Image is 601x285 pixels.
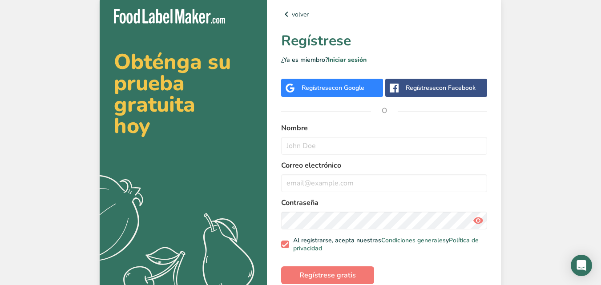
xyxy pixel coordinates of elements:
h2: Obténga su prueba gratuita hoy [114,51,253,136]
div: Open Intercom Messenger [571,255,592,276]
input: email@example.com [281,174,487,192]
span: O [371,97,398,124]
span: Regístrese gratis [299,270,356,281]
label: Nombre [281,123,487,133]
p: ¿Ya es miembro? [281,55,487,64]
h1: Regístrese [281,30,487,52]
label: Contraseña [281,197,487,208]
span: con Google [332,84,364,92]
span: Al registrarse, acepta nuestras y [289,237,484,252]
div: Regístrese [302,83,364,92]
div: Regístrese [406,83,476,92]
label: Correo electrónico [281,160,487,171]
a: Política de privacidad [293,236,479,253]
a: Condiciones generales [381,236,446,245]
a: Iniciar sesión [328,56,367,64]
a: volver [281,9,487,20]
img: Food Label Maker [114,9,225,24]
span: con Facebook [436,84,476,92]
input: John Doe [281,137,487,155]
button: Regístrese gratis [281,266,374,284]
